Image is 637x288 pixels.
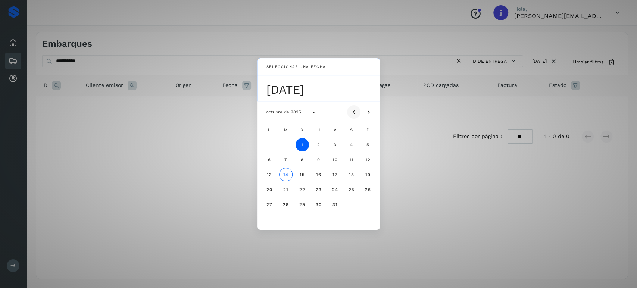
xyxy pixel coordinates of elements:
div: M [278,122,293,137]
button: viernes, 17 de octubre de 2025 [328,168,342,181]
span: 22 [299,187,305,192]
span: 11 [349,157,354,162]
span: 12 [365,157,371,162]
span: 3 [333,142,337,147]
button: martes, 28 de octubre de 2025 [279,198,293,211]
span: 14 [283,172,288,177]
button: martes, 7 de octubre de 2025 [279,153,293,166]
span: 17 [332,172,338,177]
div: L [262,122,277,137]
button: miércoles, 1 de octubre de 2025 [296,138,309,151]
button: jueves, 23 de octubre de 2025 [312,183,325,196]
button: domingo, 5 de octubre de 2025 [361,138,375,151]
button: sábado, 4 de octubre de 2025 [345,138,358,151]
button: miércoles, 22 de octubre de 2025 [296,183,309,196]
button: viernes, 10 de octubre de 2025 [328,153,342,166]
span: 25 [348,187,355,192]
span: 23 [315,187,322,192]
span: 1 [301,142,303,147]
button: miércoles, 15 de octubre de 2025 [296,168,309,181]
span: 5 [366,142,369,147]
div: Seleccionar una fecha [266,64,326,70]
button: viernes, 24 de octubre de 2025 [328,183,342,196]
span: 20 [266,187,272,192]
span: 26 [365,187,371,192]
button: Mes siguiente [362,105,375,119]
span: 4 [350,142,353,147]
span: 18 [349,172,354,177]
span: octubre de 2025 [266,109,301,115]
span: 21 [283,187,288,192]
span: 8 [300,157,304,162]
span: 15 [299,172,305,177]
button: Hoy, martes, 14 de octubre de 2025 [279,168,293,181]
span: 9 [317,157,320,162]
span: 16 [316,172,321,177]
div: J [311,122,326,137]
span: 7 [284,157,287,162]
button: miércoles, 29 de octubre de 2025 [296,198,309,211]
button: lunes, 13 de octubre de 2025 [263,168,276,181]
div: S [344,122,359,137]
button: sábado, 25 de octubre de 2025 [345,183,358,196]
button: Seleccionar año [307,105,321,119]
button: sábado, 18 de octubre de 2025 [345,168,358,181]
button: sábado, 11 de octubre de 2025 [345,153,358,166]
button: octubre de 2025 [260,105,307,119]
span: 13 [266,172,272,177]
button: viernes, 31 de octubre de 2025 [328,198,342,211]
button: jueves, 2 de octubre de 2025 [312,138,325,151]
div: [DATE] [266,82,375,97]
button: martes, 21 de octubre de 2025 [279,183,293,196]
span: 31 [332,202,338,207]
span: 30 [315,202,322,207]
button: lunes, 6 de octubre de 2025 [263,153,276,166]
div: V [328,122,343,137]
span: 6 [268,157,271,162]
span: 27 [266,202,272,207]
button: miércoles, 8 de octubre de 2025 [296,153,309,166]
button: viernes, 3 de octubre de 2025 [328,138,342,151]
button: domingo, 19 de octubre de 2025 [361,168,375,181]
div: X [295,122,310,137]
span: 28 [282,202,289,207]
span: 10 [332,157,338,162]
button: jueves, 16 de octubre de 2025 [312,168,325,181]
button: lunes, 27 de octubre de 2025 [263,198,276,211]
button: domingo, 12 de octubre de 2025 [361,153,375,166]
span: 2 [317,142,320,147]
span: 19 [365,172,371,177]
span: 29 [299,202,305,207]
div: D [360,122,375,137]
button: jueves, 30 de octubre de 2025 [312,198,325,211]
button: Mes anterior [347,105,360,119]
button: jueves, 9 de octubre de 2025 [312,153,325,166]
button: domingo, 26 de octubre de 2025 [361,183,375,196]
button: lunes, 20 de octubre de 2025 [263,183,276,196]
span: 24 [332,187,338,192]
